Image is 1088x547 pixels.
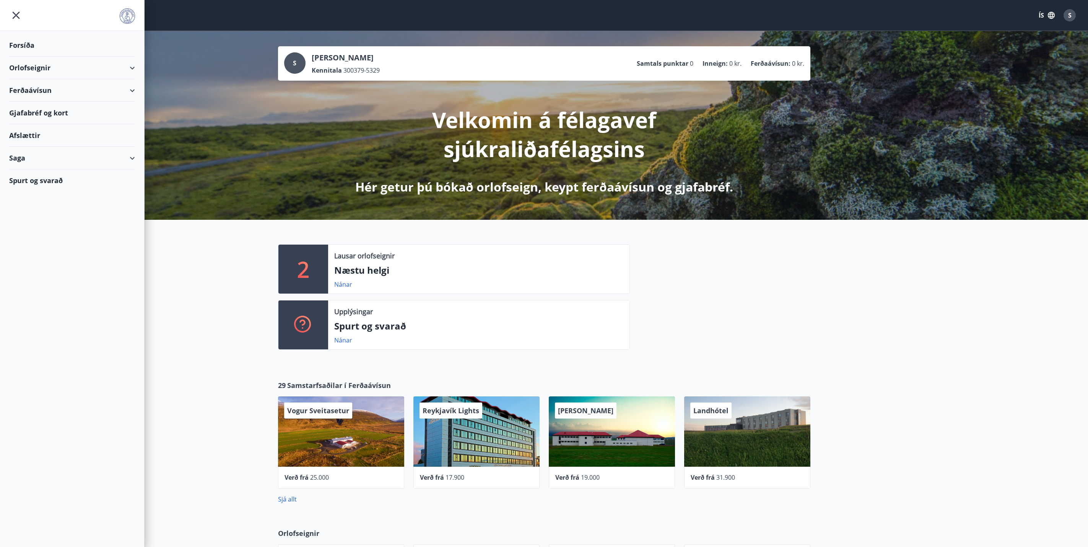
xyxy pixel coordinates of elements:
[703,59,728,68] p: Inneign :
[690,59,693,68] span: 0
[716,473,735,482] span: 31.900
[285,473,309,482] span: Verð frá
[293,59,296,67] span: S
[334,251,395,261] p: Lausar orlofseignir
[297,255,309,284] p: 2
[278,528,319,538] span: Orlofseignir
[729,59,742,68] span: 0 kr.
[1060,6,1079,24] button: S
[420,473,444,482] span: Verð frá
[334,264,623,277] p: Næstu helgi
[334,280,352,289] a: Nánar
[120,8,135,24] img: union_logo
[342,105,746,163] p: Velkomin á félagavef sjúkraliðafélagsins
[278,380,286,390] span: 29
[312,52,380,63] p: [PERSON_NAME]
[751,59,790,68] p: Ferðaávísun :
[312,66,342,75] p: Kennitala
[287,406,349,415] span: Vogur Sveitasetur
[343,66,380,75] span: 300379-5329
[9,124,135,147] div: Afslættir
[9,8,23,22] button: menu
[1068,11,1072,19] span: S
[310,473,329,482] span: 25.000
[278,495,297,503] a: Sjá allt
[334,307,373,317] p: Upplýsingar
[9,34,135,57] div: Forsíða
[555,473,579,482] span: Verð frá
[637,59,688,68] p: Samtals punktar
[792,59,804,68] span: 0 kr.
[558,406,613,415] span: [PERSON_NAME]
[446,473,464,482] span: 17.900
[334,336,352,344] a: Nánar
[691,473,715,482] span: Verð frá
[1034,8,1059,22] button: ÍS
[9,147,135,169] div: Saga
[334,320,623,333] p: Spurt og svarað
[693,406,729,415] span: Landhótel
[581,473,600,482] span: 19.000
[9,102,135,124] div: Gjafabréf og kort
[423,406,479,415] span: Reykjavík Lights
[355,179,733,195] p: Hér getur þú bókað orlofseign, keypt ferðaávísun og gjafabréf.
[9,79,135,102] div: Ferðaávísun
[287,380,391,390] span: Samstarfsaðilar í Ferðaávísun
[9,169,135,192] div: Spurt og svarað
[9,57,135,79] div: Orlofseignir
